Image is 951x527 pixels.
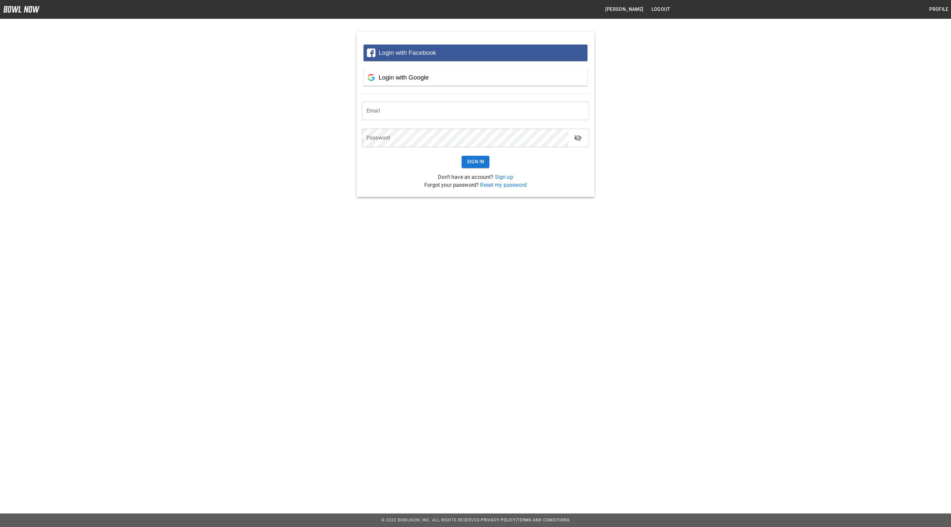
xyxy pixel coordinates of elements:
[603,3,646,16] button: [PERSON_NAME]
[495,174,513,180] a: Sign up
[362,181,589,189] p: Forgot your password?
[381,518,481,522] span: © 2022 BowlNow, Inc. All Rights Reserved.
[362,173,589,181] p: Don't have an account?
[364,45,587,61] button: Login with Facebook
[480,182,527,188] a: Reset my password
[927,3,951,16] button: Profile
[378,74,429,81] span: Login with Google
[462,156,490,168] button: Sign In
[517,518,570,522] a: Terms and Conditions
[649,3,673,16] button: Logout
[571,131,584,145] button: toggle password visibility
[378,49,436,56] span: Login with Facebook
[3,6,40,13] img: logo
[481,518,516,522] a: Privacy Policy
[364,69,587,86] button: Login with Google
